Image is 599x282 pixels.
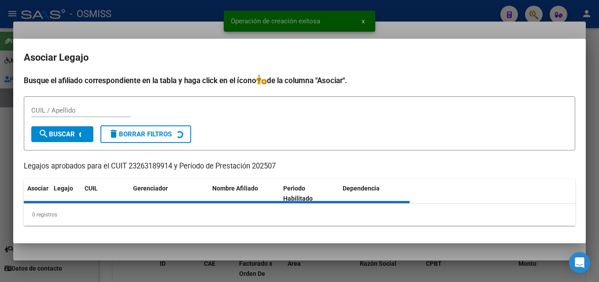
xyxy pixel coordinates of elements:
mat-icon: delete [108,128,119,139]
span: Buscar [38,130,75,138]
mat-icon: search [38,128,49,139]
span: Nombre Afiliado [212,185,258,192]
datatable-header-cell: Gerenciador [129,179,209,208]
span: Borrar Filtros [108,130,172,138]
div: Open Intercom Messenger [569,252,590,273]
span: Dependencia [343,185,380,192]
datatable-header-cell: Nombre Afiliado [209,179,280,208]
span: Periodo Habilitado [283,185,313,202]
div: 0 registros [24,204,575,226]
datatable-header-cell: Dependencia [339,179,410,208]
datatable-header-cell: Periodo Habilitado [280,179,339,208]
datatable-header-cell: CUIL [81,179,129,208]
h4: Busque el afiliado correspondiente en la tabla y haga click en el ícono de la columna "Asociar". [24,75,575,86]
button: Buscar [31,126,93,142]
datatable-header-cell: Asociar [24,179,50,208]
span: Asociar [27,185,48,192]
h2: Asociar Legajo [24,49,575,66]
datatable-header-cell: Legajo [50,179,81,208]
span: Legajo [54,185,73,192]
span: Gerenciador [133,185,168,192]
span: CUIL [85,185,98,192]
button: Borrar Filtros [100,125,191,143]
p: Legajos aprobados para el CUIT 23263189914 y Período de Prestación 202507 [24,161,575,172]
